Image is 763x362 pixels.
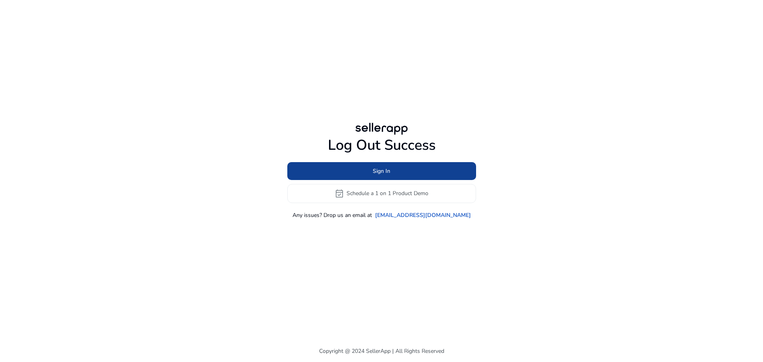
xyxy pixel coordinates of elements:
span: event_available [335,189,344,198]
button: event_availableSchedule a 1 on 1 Product Demo [287,184,476,203]
a: [EMAIL_ADDRESS][DOMAIN_NAME] [375,211,471,219]
p: Any issues? Drop us an email at [292,211,372,219]
h1: Log Out Success [287,137,476,154]
button: Sign In [287,162,476,180]
span: Sign In [373,167,390,175]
